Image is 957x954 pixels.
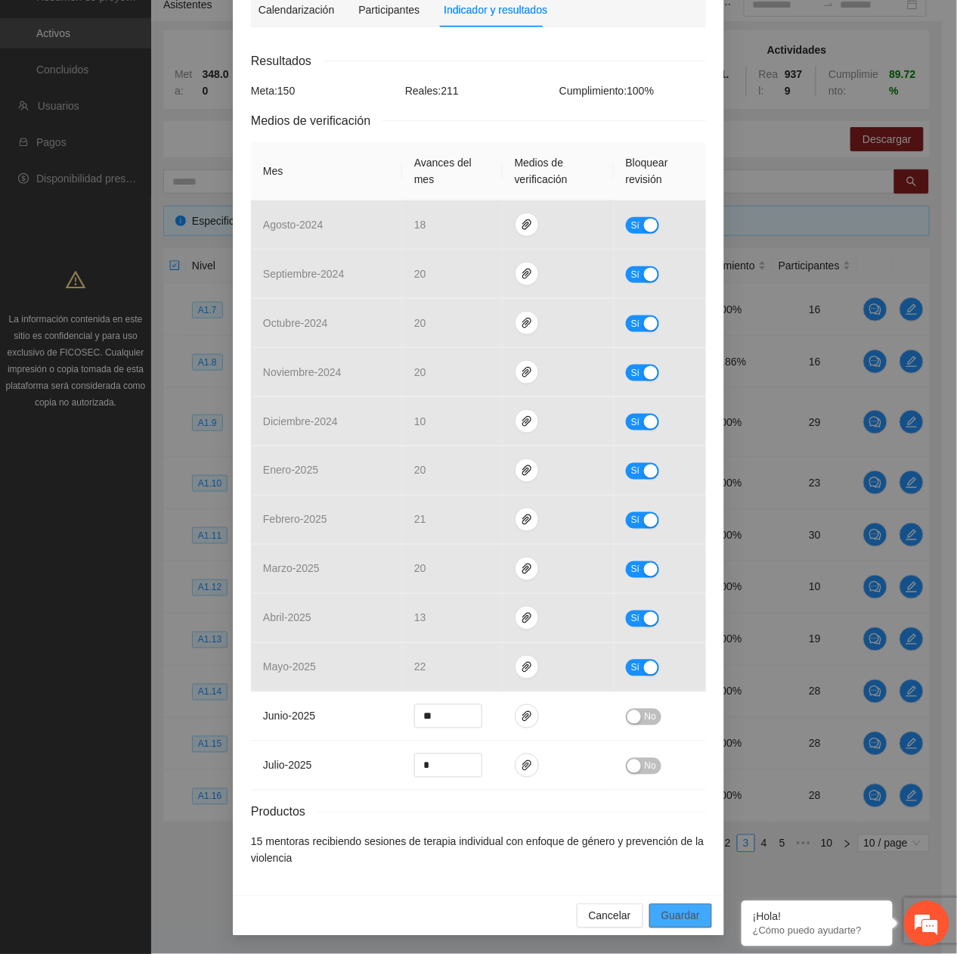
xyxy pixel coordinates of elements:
button: paper-clip [515,409,539,433]
span: paper-clip [516,366,538,378]
span: Productos [251,803,317,822]
p: ¿Cómo puedo ayudarte? [753,925,881,937]
span: Estamos en línea. [88,202,209,355]
span: septiembre - 2024 [263,268,344,280]
span: 10 [414,415,426,427]
span: Medios de verificación [251,111,382,130]
span: marzo - 2025 [263,563,320,575]
span: paper-clip [516,514,538,526]
button: paper-clip [515,754,539,778]
span: paper-clip [516,612,538,624]
th: Mes [251,142,402,200]
span: Resultados [251,51,324,70]
div: Calendarización [259,2,334,18]
span: paper-clip [516,661,538,673]
button: paper-clip [515,360,539,384]
span: paper-clip [516,268,538,280]
span: No [645,709,656,726]
span: febrero - 2025 [263,514,327,526]
button: paper-clip [515,655,539,679]
div: ¡Hola! [753,911,881,923]
span: enero - 2025 [263,465,318,477]
span: 20 [414,465,426,477]
span: paper-clip [516,219,538,231]
span: noviembre - 2024 [263,366,342,378]
span: octubre - 2024 [263,317,328,329]
span: 20 [414,366,426,378]
span: Sí [631,414,640,430]
span: Cancelar [589,908,631,924]
span: abril - 2025 [263,612,311,624]
div: Meta: 150 [247,82,401,99]
button: Guardar [649,904,712,928]
span: Sí [631,365,640,381]
span: Sí [631,315,640,332]
span: Sí [631,266,640,283]
span: junio - 2025 [263,710,315,722]
span: mayo - 2025 [263,661,316,673]
button: paper-clip [515,508,539,532]
span: diciembre - 2024 [263,415,338,427]
div: Chatee con nosotros ahora [79,77,254,97]
button: paper-clip [515,704,539,729]
span: Reales: 211 [405,85,459,97]
span: Sí [631,463,640,480]
span: paper-clip [516,317,538,329]
span: Guardar [661,908,700,924]
span: 20 [414,317,426,329]
span: agosto - 2024 [263,219,323,231]
span: 18 [414,219,426,231]
div: Indicador y resultados [444,2,547,18]
span: 13 [414,612,426,624]
span: paper-clip [516,710,538,722]
span: paper-clip [516,415,538,427]
span: Sí [631,561,640,578]
div: Minimizar ventana de chat en vivo [248,8,284,44]
textarea: Escriba su mensaje y pulse “Intro” [8,413,288,466]
button: paper-clip [515,606,539,630]
button: paper-clip [515,557,539,581]
th: Medios de verificación [503,142,614,200]
span: No [645,758,656,775]
button: paper-clip [515,262,539,286]
th: Bloquear revisión [614,142,706,200]
span: paper-clip [516,760,538,772]
span: paper-clip [516,563,538,575]
th: Avances del mes [402,142,503,200]
div: Participantes [358,2,420,18]
span: julio - 2025 [263,760,312,772]
span: Sí [631,217,640,234]
li: 15 mentoras recibiendo sesiones de terapia individual con enfoque de género y prevención de la vi... [251,834,706,867]
button: paper-clip [515,311,539,335]
span: Sí [631,660,640,676]
span: 20 [414,268,426,280]
span: 22 [414,661,426,673]
span: 21 [414,514,426,526]
span: paper-clip [516,465,538,477]
button: Cancelar [577,904,643,928]
span: Sí [631,611,640,627]
span: 20 [414,563,426,575]
div: Cumplimiento: 100 % [556,82,710,99]
button: paper-clip [515,213,539,237]
button: paper-clip [515,458,539,483]
span: Sí [631,512,640,529]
